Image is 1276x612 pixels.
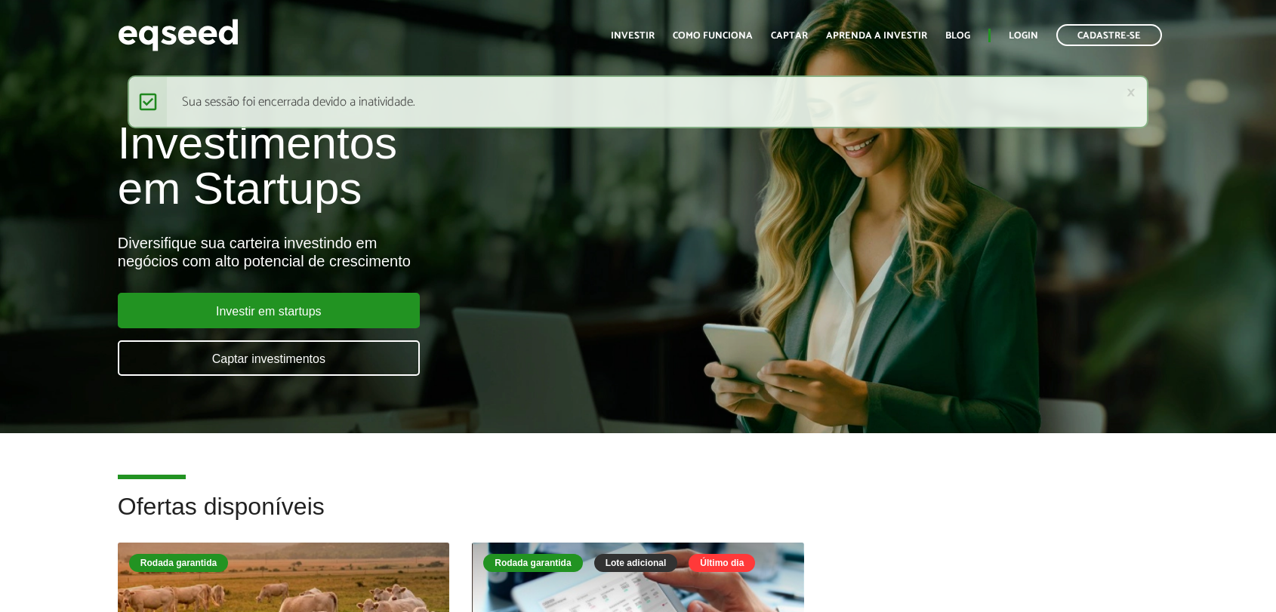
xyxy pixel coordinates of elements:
div: Lote adicional [594,554,678,572]
div: Sua sessão foi encerrada devido a inatividade. [128,75,1148,128]
h1: Investimentos em Startups [118,121,733,211]
a: Captar investimentos [118,340,420,376]
a: Investir [611,31,655,41]
a: Blog [945,31,970,41]
a: Investir em startups [118,293,420,328]
div: Rodada garantida [483,554,582,572]
a: × [1127,85,1136,100]
img: EqSeed [118,15,239,55]
a: Login [1009,31,1038,41]
a: Aprenda a investir [826,31,927,41]
a: Cadastre-se [1056,24,1162,46]
a: Como funciona [673,31,753,41]
div: Diversifique sua carteira investindo em negócios com alto potencial de crescimento [118,234,733,270]
a: Captar [771,31,808,41]
div: Rodada garantida [129,554,228,572]
h2: Ofertas disponíveis [118,494,1158,543]
div: Último dia [689,554,755,572]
